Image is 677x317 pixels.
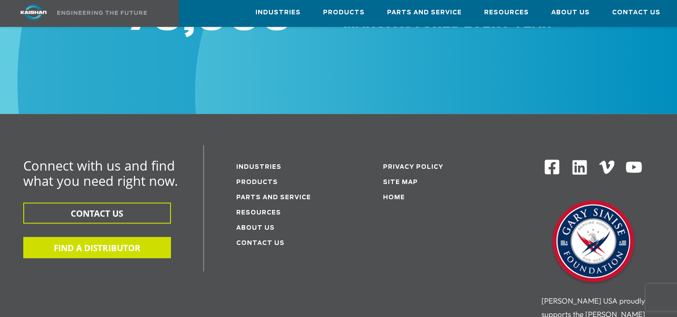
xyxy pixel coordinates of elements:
a: Parts and Service [387,0,462,25]
a: Contact Us [612,0,660,25]
a: Products [236,179,278,185]
span: Products [323,8,365,18]
span: About Us [551,8,590,18]
a: Home [383,194,405,200]
a: Contact Us [236,240,285,246]
a: About Us [236,225,275,231]
span: Contact Us [612,8,660,18]
a: About Us [551,0,590,25]
a: Products [323,0,365,25]
a: Privacy Policy [383,164,443,170]
img: Vimeo [599,160,614,173]
a: Parts and service [236,194,311,200]
a: Site Map [383,179,418,185]
img: Linkedin [571,158,588,176]
span: Connect with us and find what you need right now. [23,156,178,189]
img: Engineering the future [57,11,147,15]
img: Youtube [625,158,643,176]
button: FIND A DISTRIBUTOR [23,237,171,258]
button: CONTACT US [23,202,171,223]
span: Industries [255,8,301,18]
span: Parts and Service [387,8,462,18]
span: Resources [484,8,529,18]
a: Resources [484,0,529,25]
a: Industries [236,164,281,170]
a: Resources [236,210,281,215]
img: Facebook [544,158,560,175]
span: compressors are manufactured every year [343,2,552,30]
a: Industries [255,0,301,25]
img: Gary Sinise Foundation [549,197,638,287]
